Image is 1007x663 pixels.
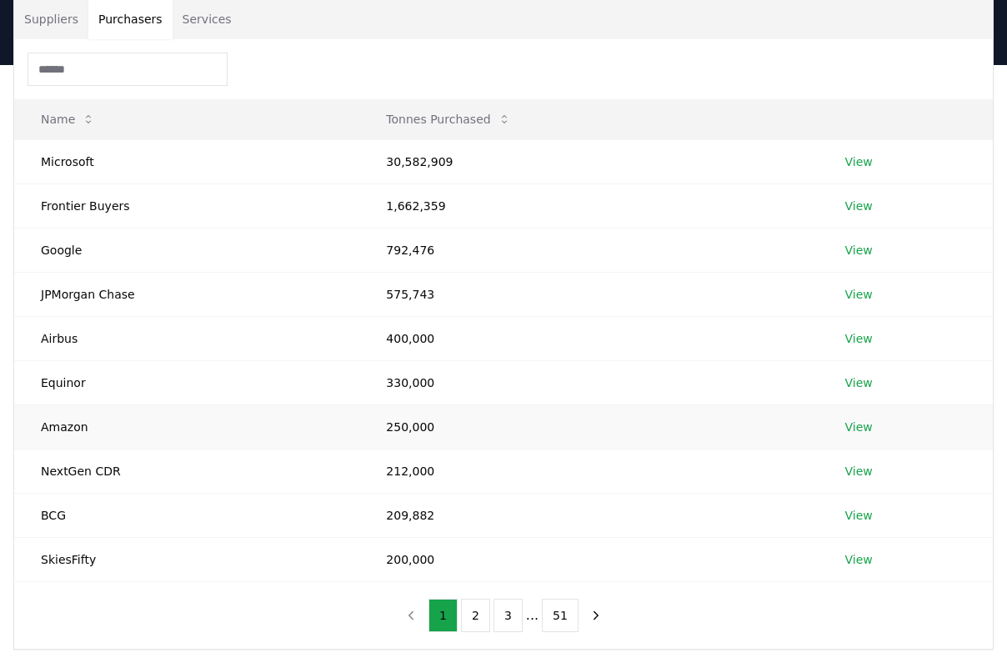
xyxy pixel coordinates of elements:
td: 575,743 [359,272,818,316]
td: 250,000 [359,404,818,449]
a: View [844,463,872,480]
a: View [844,374,872,391]
li: ... [526,605,539,625]
td: JPMorgan Chase [14,272,359,316]
td: SkiesFifty [14,537,359,581]
td: Microsoft [14,139,359,183]
button: Tonnes Purchased [373,103,524,136]
td: 200,000 [359,537,818,581]
td: Google [14,228,359,272]
td: Frontier Buyers [14,183,359,228]
a: View [844,419,872,435]
button: 51 [542,599,579,632]
td: 400,000 [359,316,818,360]
a: View [844,242,872,259]
td: BCG [14,493,359,537]
td: 30,582,909 [359,139,818,183]
button: 1 [428,599,458,632]
td: Equinor [14,360,359,404]
a: View [844,330,872,347]
button: next page [582,599,610,632]
a: View [844,198,872,214]
a: View [844,286,872,303]
a: View [844,153,872,170]
td: 209,882 [359,493,818,537]
td: 212,000 [359,449,818,493]
td: 330,000 [359,360,818,404]
td: Airbus [14,316,359,360]
td: 792,476 [359,228,818,272]
button: 2 [461,599,490,632]
button: 3 [493,599,523,632]
button: Name [28,103,108,136]
a: View [844,507,872,524]
td: Amazon [14,404,359,449]
td: NextGen CDR [14,449,359,493]
a: View [844,551,872,568]
td: 1,662,359 [359,183,818,228]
